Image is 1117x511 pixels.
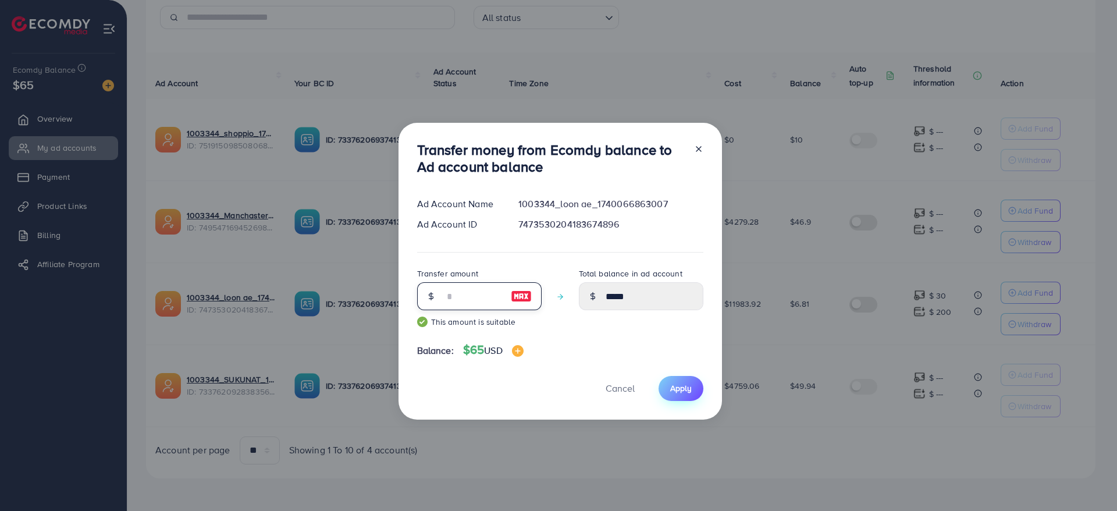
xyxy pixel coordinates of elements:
button: Cancel [591,376,649,401]
label: Total balance in ad account [579,268,682,279]
div: 1003344_loon ae_1740066863007 [509,197,712,211]
img: image [511,289,532,303]
span: Apply [670,382,692,394]
img: image [512,345,524,357]
span: Cancel [606,382,635,395]
button: Apply [659,376,703,401]
h3: Transfer money from Ecomdy balance to Ad account balance [417,141,685,175]
small: This amount is suitable [417,316,542,328]
div: Ad Account ID [408,218,510,231]
span: USD [484,344,502,357]
label: Transfer amount [417,268,478,279]
iframe: Chat [1068,459,1108,502]
img: guide [417,317,428,327]
div: 7473530204183674896 [509,218,712,231]
h4: $65 [463,343,524,357]
span: Balance: [417,344,454,357]
div: Ad Account Name [408,197,510,211]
